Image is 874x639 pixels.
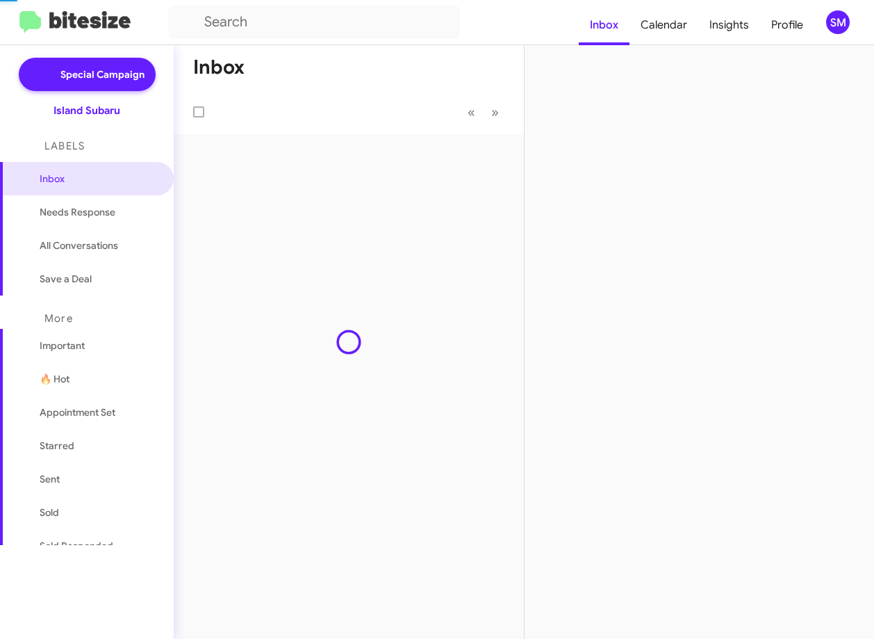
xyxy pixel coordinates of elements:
[459,98,484,127] button: Previous
[483,98,507,127] button: Next
[760,5,814,45] a: Profile
[491,104,499,121] span: »
[53,104,120,118] div: Island Subaru
[40,505,59,519] span: Sold
[44,312,73,325] span: More
[40,372,69,386] span: 🔥 Hot
[40,472,60,486] span: Sent
[40,205,158,219] span: Needs Response
[40,539,113,553] span: Sold Responded
[40,238,118,252] span: All Conversations
[814,10,859,34] button: SM
[60,67,145,81] span: Special Campaign
[698,5,760,45] a: Insights
[168,6,460,39] input: Search
[40,339,158,353] span: Important
[40,272,92,286] span: Save a Deal
[629,5,698,45] a: Calendar
[19,58,156,91] a: Special Campaign
[40,405,115,419] span: Appointment Set
[460,98,507,127] nav: Page navigation example
[468,104,475,121] span: «
[579,5,629,45] a: Inbox
[44,140,85,152] span: Labels
[193,56,245,79] h1: Inbox
[826,10,850,34] div: SM
[40,172,158,186] span: Inbox
[40,439,74,453] span: Starred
